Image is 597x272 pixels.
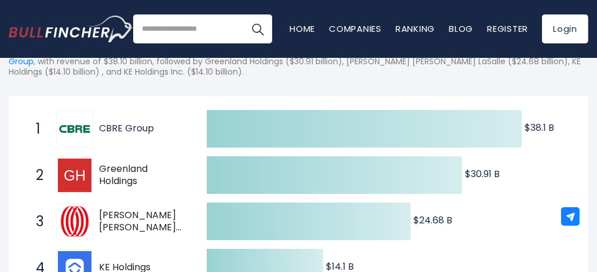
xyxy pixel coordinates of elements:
a: Blog [449,23,473,35]
img: Greenland Holdings [58,159,91,192]
span: 2 [30,166,42,185]
img: Jones Lang LaSalle [58,205,91,238]
button: Search [243,14,272,43]
p: The following shows the ranking of the largest Global companies by revenue(TTM). The top-ranking ... [9,46,588,78]
a: Register [487,23,528,35]
a: Login [542,14,588,43]
a: Go to homepage [9,16,133,42]
text: $24.68 B [413,214,452,227]
text: $30.91 B [465,167,500,181]
span: Greenland Holdings [99,163,186,188]
img: Bullfincher logo [9,16,134,42]
span: [PERSON_NAME] [PERSON_NAME] LaSalle [99,209,186,234]
span: 3 [30,212,42,231]
a: Companies [329,23,382,35]
text: $38.1 B [525,121,554,134]
a: CBRE Group [56,111,99,148]
img: CBRE Group [58,112,91,146]
a: Ranking [395,23,435,35]
span: 1 [30,119,42,139]
a: CBRE Group [99,122,154,135]
a: Home [290,23,315,35]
